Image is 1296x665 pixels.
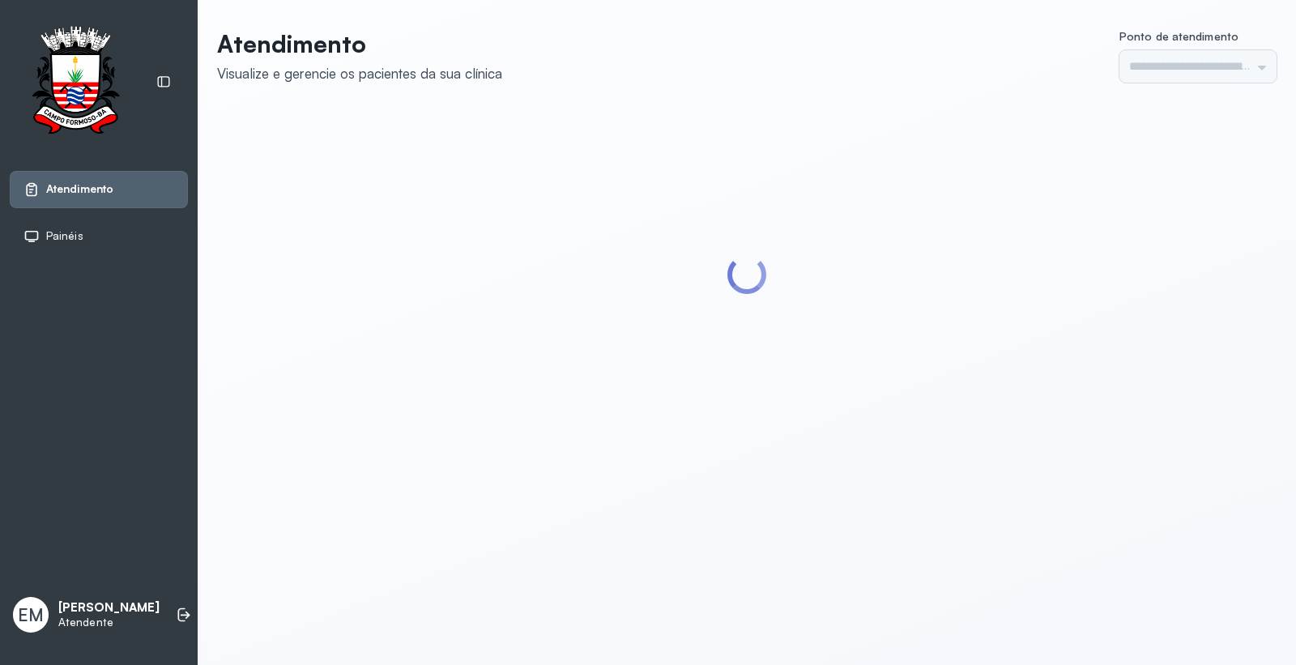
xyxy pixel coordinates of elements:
[58,616,160,629] p: Atendente
[58,600,160,616] p: [PERSON_NAME]
[23,181,174,198] a: Atendimento
[217,65,502,82] div: Visualize e gerencie os pacientes da sua clínica
[46,182,113,196] span: Atendimento
[46,229,83,243] span: Painéis
[17,26,134,139] img: Logotipo do estabelecimento
[217,29,502,58] p: Atendimento
[1119,29,1238,43] span: Ponto de atendimento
